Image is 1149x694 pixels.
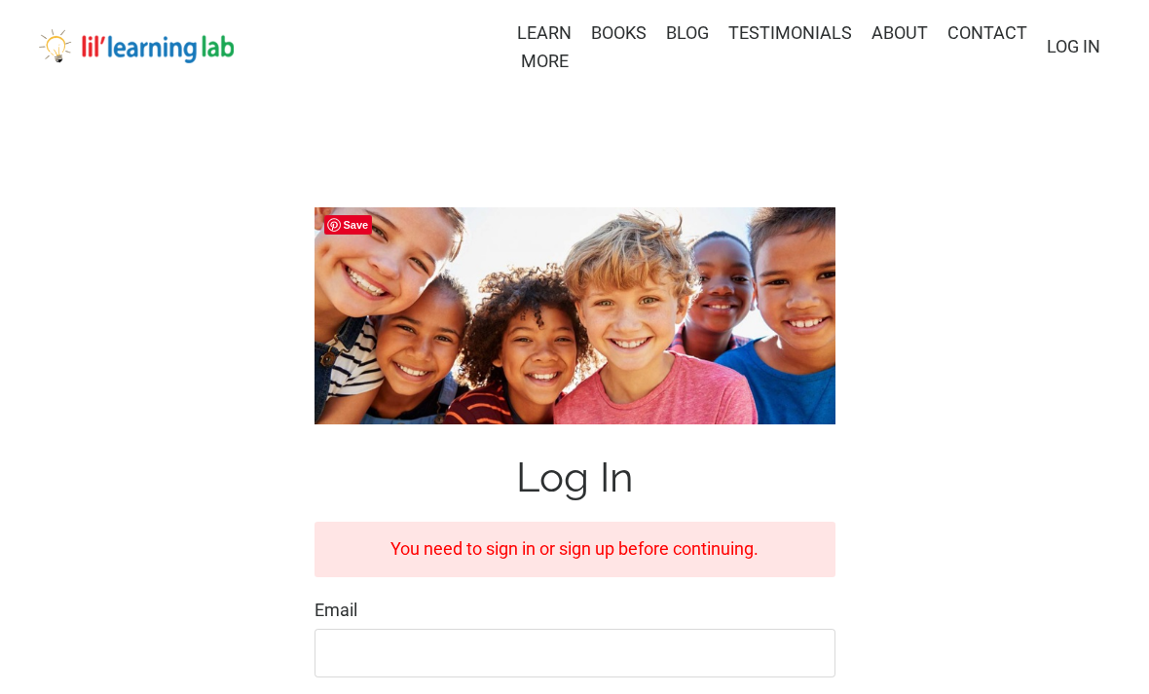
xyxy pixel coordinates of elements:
[947,19,1027,76] a: CONTACT
[324,215,373,235] span: Save
[39,29,234,64] img: lil' learning lab
[871,19,928,76] a: ABOUT
[728,19,852,76] a: TESTIMONIALS
[315,454,835,502] h1: Log In
[1047,36,1100,56] a: LOG IN
[591,19,647,76] a: BOOKS
[315,522,835,577] div: You need to sign in or sign up before continuing.
[315,597,835,625] label: Email
[517,19,572,76] a: LEARN MORE
[666,19,709,76] a: BLOG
